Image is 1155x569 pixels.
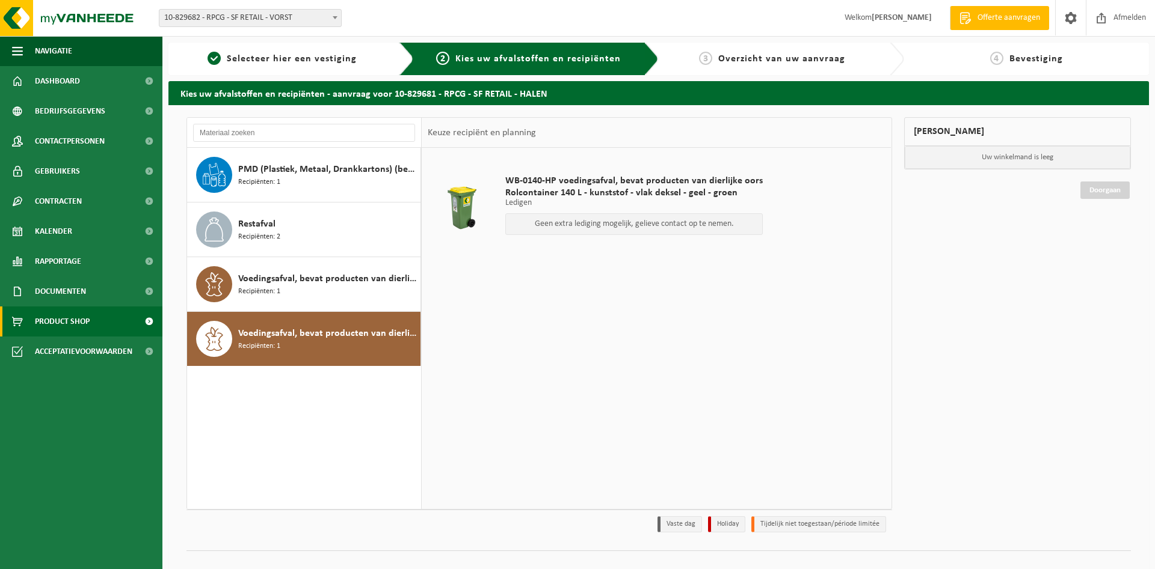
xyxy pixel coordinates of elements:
h2: Kies uw afvalstoffen en recipiënten - aanvraag voor 10-829681 - RPCG - SF RETAIL - HALEN [168,81,1149,105]
button: Restafval Recipiënten: 2 [187,202,421,257]
p: Geen extra lediging mogelijk, gelieve contact op te nemen. [512,220,756,228]
span: Rapportage [35,246,81,276]
span: Documenten [35,276,86,306]
span: Voedingsafval, bevat producten van dierlijke oorsprong, gemengde verpakking (exclusief glas), cat... [238,272,417,286]
li: Holiday [708,516,745,532]
a: Offerte aanvragen [950,6,1049,30]
span: 10-829682 - RPCG - SF RETAIL - VORST [159,9,342,27]
span: Product Shop [35,306,90,336]
span: Rolcontainer 140 L - kunststof - vlak deksel - geel - groen [505,187,763,199]
span: Offerte aanvragen [975,12,1043,24]
strong: [PERSON_NAME] [872,13,932,22]
span: 2 [436,52,449,65]
span: Kalender [35,216,72,246]
span: Bedrijfsgegevens [35,96,105,126]
div: [PERSON_NAME] [904,117,1132,146]
div: Keuze recipiënt en planning [422,118,542,148]
span: Recipiënten: 1 [238,341,280,352]
span: 3 [699,52,712,65]
span: Kies uw afvalstoffen en recipiënten [455,54,621,64]
button: PMD (Plastiek, Metaal, Drankkartons) (bedrijven) Recipiënten: 1 [187,148,421,202]
span: Overzicht van uw aanvraag [718,54,845,64]
span: Contactpersonen [35,126,105,156]
span: Recipiënten: 1 [238,286,280,297]
span: Dashboard [35,66,80,96]
span: Recipiënten: 1 [238,177,280,188]
li: Vaste dag [658,516,702,532]
span: Restafval [238,217,276,231]
span: WB-0140-HP voedingsafval, bevat producten van dierlijke oors [505,175,763,187]
li: Tijdelijk niet toegestaan/période limitée [751,516,886,532]
span: Acceptatievoorwaarden [35,336,132,367]
button: Voedingsafval, bevat producten van dierlijke oorsprong, gemengde verpakking (exclusief glas), cat... [187,257,421,312]
p: Uw winkelmand is leeg [905,146,1131,169]
input: Materiaal zoeken [193,124,415,142]
span: Recipiënten: 2 [238,231,280,243]
span: 10-829682 - RPCG - SF RETAIL - VORST [159,10,341,26]
span: 4 [990,52,1003,65]
button: Voedingsafval, bevat producten van dierlijke oorsprong, onverpakt, categorie 3 Recipiënten: 1 [187,312,421,366]
span: Contracten [35,186,82,216]
p: Ledigen [505,199,763,207]
span: Gebruikers [35,156,80,186]
span: Voedingsafval, bevat producten van dierlijke oorsprong, onverpakt, categorie 3 [238,326,417,341]
span: PMD (Plastiek, Metaal, Drankkartons) (bedrijven) [238,162,417,177]
span: Selecteer hier een vestiging [227,54,357,64]
span: 1 [208,52,221,65]
a: Doorgaan [1080,181,1130,199]
span: Bevestiging [1009,54,1063,64]
a: 1Selecteer hier een vestiging [174,52,390,66]
span: Navigatie [35,36,72,66]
